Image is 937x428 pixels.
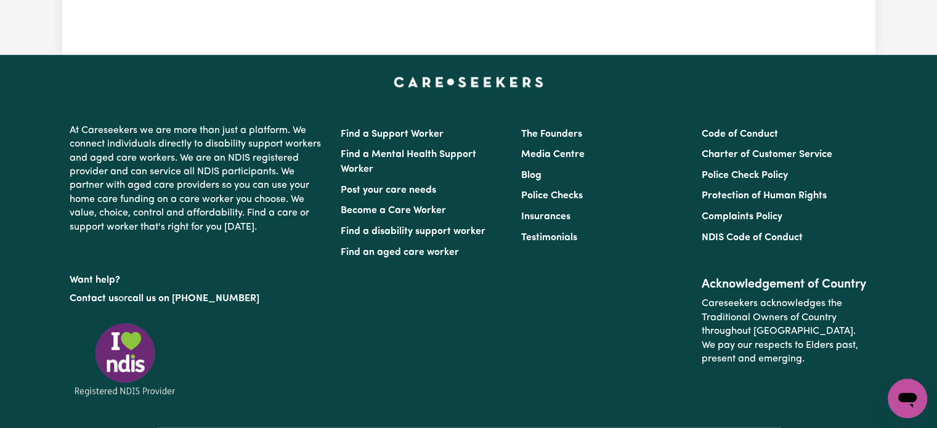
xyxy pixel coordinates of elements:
[702,150,832,159] a: Charter of Customer Service
[341,227,485,236] a: Find a disability support worker
[394,77,543,87] a: Careseekers home page
[702,233,803,243] a: NDIS Code of Conduct
[70,321,181,398] img: Registered NDIS provider
[341,206,446,216] a: Become a Care Worker
[702,191,827,201] a: Protection of Human Rights
[702,171,788,180] a: Police Check Policy
[521,191,583,201] a: Police Checks
[702,277,867,292] h2: Acknowledgement of Country
[521,129,582,139] a: The Founders
[702,212,782,222] a: Complaints Policy
[341,150,476,174] a: Find a Mental Health Support Worker
[341,248,459,257] a: Find an aged care worker
[702,292,867,371] p: Careseekers acknowledges the Traditional Owners of Country throughout [GEOGRAPHIC_DATA]. We pay o...
[341,129,444,139] a: Find a Support Worker
[70,287,326,310] p: or
[128,294,259,304] a: call us on [PHONE_NUMBER]
[70,269,326,287] p: Want help?
[888,379,927,418] iframe: Button to launch messaging window
[70,294,118,304] a: Contact us
[70,119,326,239] p: At Careseekers we are more than just a platform. We connect individuals directly to disability su...
[521,212,570,222] a: Insurances
[521,150,585,159] a: Media Centre
[521,233,577,243] a: Testimonials
[521,171,542,180] a: Blog
[341,185,436,195] a: Post your care needs
[702,129,778,139] a: Code of Conduct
